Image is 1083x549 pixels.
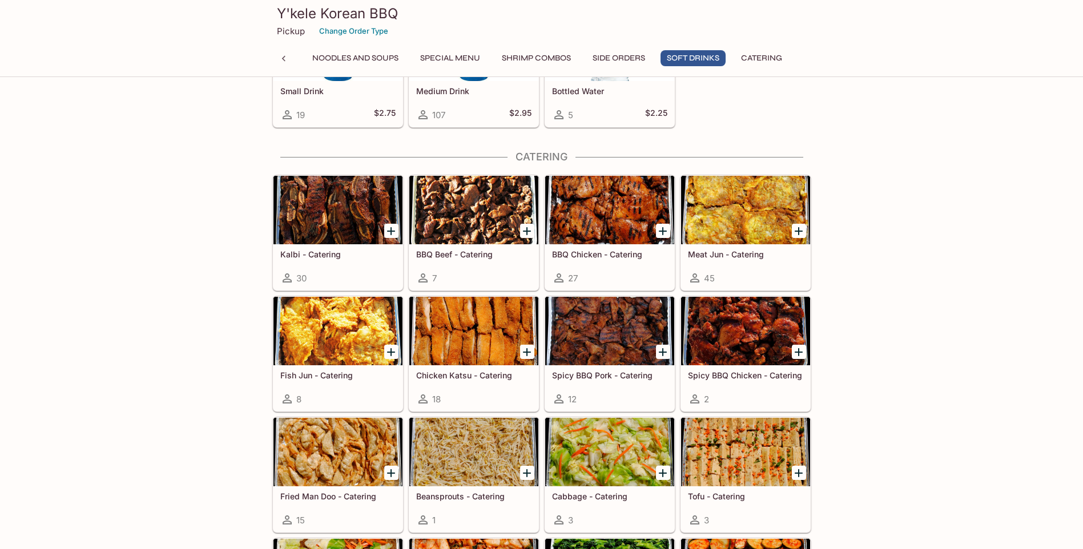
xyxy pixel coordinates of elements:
button: Add Fish Jun - Catering [384,345,398,359]
span: 12 [568,394,577,405]
button: Add BBQ Beef - Catering [520,224,534,238]
a: Tofu - Catering3 [681,417,811,532]
button: Add Cabbage - Catering [656,466,670,480]
span: 18 [432,394,441,405]
div: Beansprouts - Catering [409,418,538,486]
h5: $2.25 [645,108,667,122]
span: 27 [568,273,578,284]
span: 15 [296,515,305,526]
span: 1 [432,515,436,526]
span: 107 [432,110,445,120]
a: BBQ Beef - Catering7 [409,175,539,290]
a: Meat Jun - Catering45 [681,175,811,290]
span: 19 [296,110,305,120]
h5: Bottled Water [552,86,667,96]
button: Add Tofu - Catering [792,466,806,480]
h4: Catering [272,151,811,163]
button: Side Orders [586,50,651,66]
h5: Kalbi - Catering [280,249,396,259]
a: Beansprouts - Catering1 [409,417,539,532]
div: Fish Jun - Catering [273,297,402,365]
h5: Chicken Katsu - Catering [416,370,532,380]
span: 2 [704,394,709,405]
h5: Medium Drink [416,86,532,96]
div: Fried Man Doo - Catering [273,418,402,486]
a: Fish Jun - Catering8 [273,296,403,411]
div: Cabbage - Catering [545,418,674,486]
h5: Beansprouts - Catering [416,491,532,501]
div: Medium Drink [409,13,538,81]
a: BBQ Chicken - Catering27 [545,175,675,290]
button: Noodles and Soups [306,50,405,66]
div: Tofu - Catering [681,418,810,486]
h5: $2.75 [374,108,396,122]
a: Spicy BBQ Pork - Catering12 [545,296,675,411]
span: 3 [568,515,573,526]
div: BBQ Beef - Catering [409,176,538,244]
h5: Spicy BBQ Pork - Catering [552,370,667,380]
div: Bottled Water [545,13,674,81]
h5: Fish Jun - Catering [280,370,396,380]
h5: BBQ Chicken - Catering [552,249,667,259]
h5: Spicy BBQ Chicken - Catering [688,370,803,380]
span: 8 [296,394,301,405]
button: Add Chicken Katsu - Catering [520,345,534,359]
span: 30 [296,273,307,284]
span: 45 [704,273,715,284]
button: Change Order Type [314,22,393,40]
div: Kalbi - Catering [273,176,402,244]
button: Add Fried Man Doo - Catering [384,466,398,480]
p: Pickup [277,26,305,37]
button: Add Spicy BBQ Chicken - Catering [792,345,806,359]
button: Special Menu [414,50,486,66]
h5: BBQ Beef - Catering [416,249,532,259]
h5: Cabbage - Catering [552,491,667,501]
button: Catering [735,50,788,66]
div: BBQ Chicken - Catering [545,176,674,244]
a: Chicken Katsu - Catering18 [409,296,539,411]
button: Add Meat Jun - Catering [792,224,806,238]
span: 5 [568,110,573,120]
h5: $2.95 [509,108,532,122]
div: Chicken Katsu - Catering [409,297,538,365]
h5: Tofu - Catering [688,491,803,501]
div: Small Drink [273,13,402,81]
div: Meat Jun - Catering [681,176,810,244]
a: Fried Man Doo - Catering15 [273,417,403,532]
h5: Small Drink [280,86,396,96]
button: Add BBQ Chicken - Catering [656,224,670,238]
h3: Y'kele Korean BBQ [277,5,807,22]
button: Add Kalbi - Catering [384,224,398,238]
h5: Fried Man Doo - Catering [280,491,396,501]
span: 3 [704,515,709,526]
div: Spicy BBQ Pork - Catering [545,297,674,365]
a: Cabbage - Catering3 [545,417,675,532]
button: Soft Drinks [661,50,726,66]
div: Spicy BBQ Chicken - Catering [681,297,810,365]
button: Add Spicy BBQ Pork - Catering [656,345,670,359]
a: Spicy BBQ Chicken - Catering2 [681,296,811,411]
button: Shrimp Combos [496,50,577,66]
span: 7 [432,273,437,284]
button: Add Beansprouts - Catering [520,466,534,480]
h5: Meat Jun - Catering [688,249,803,259]
a: Kalbi - Catering30 [273,175,403,290]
